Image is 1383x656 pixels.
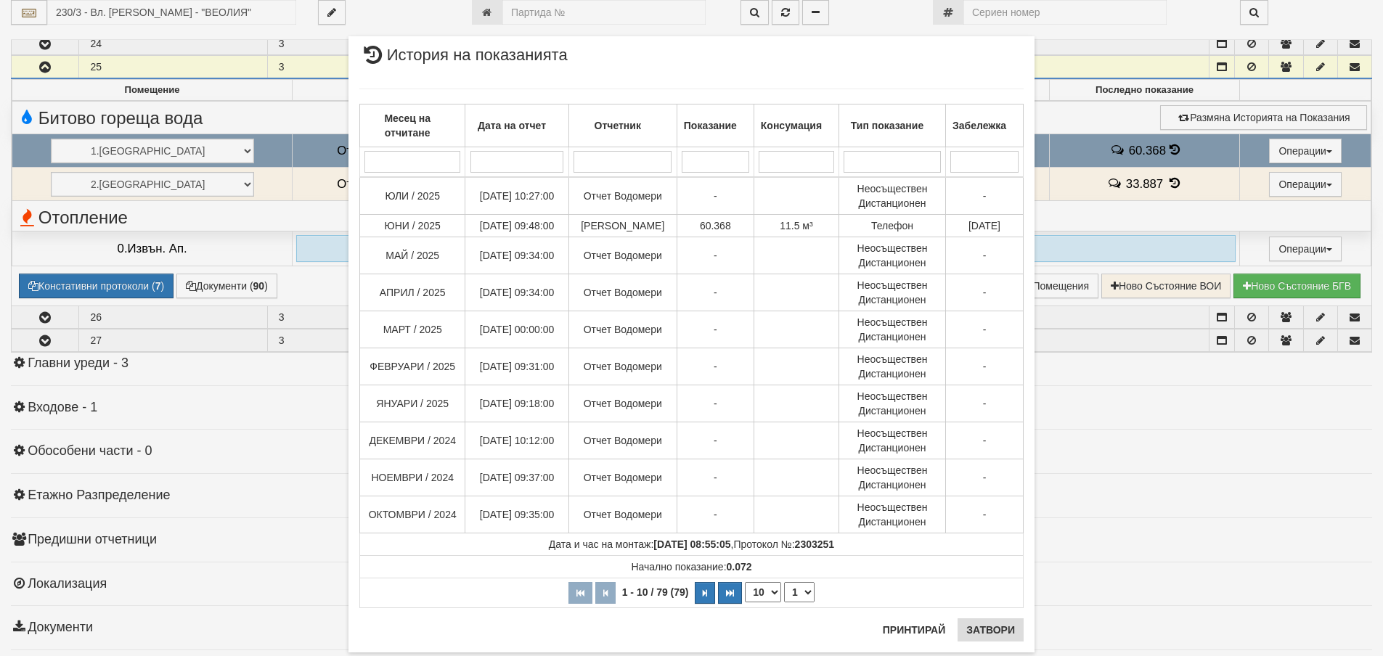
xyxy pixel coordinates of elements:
td: Неосъществен Дистанционен [839,348,946,385]
b: Дата на отчет [478,120,546,131]
span: - [714,361,717,372]
span: - [714,250,717,261]
span: - [983,250,987,261]
td: Отчет Водомери [568,496,677,533]
button: Първа страница [568,582,592,604]
td: Неосъществен Дистанционен [839,422,946,459]
th: Тип показание: No sort applied, activate to apply an ascending sort [839,104,946,147]
span: - [714,472,717,483]
strong: 0.072 [727,561,752,573]
span: - [983,361,987,372]
td: [DATE] 09:34:00 [465,274,568,311]
button: Следваща страница [695,582,715,604]
span: - [983,435,987,446]
b: Забележка [952,120,1006,131]
strong: 2303251 [795,538,835,550]
td: МАРТ / 2025 [360,311,465,348]
td: ДЕКЕМВРИ / 2024 [360,422,465,459]
td: [DATE] 09:31:00 [465,348,568,385]
td: [DATE] 10:12:00 [465,422,568,459]
td: Отчет Водомери [568,274,677,311]
span: - [983,190,987,202]
td: , [360,533,1024,556]
td: ОКТОМВРИ / 2024 [360,496,465,533]
span: Протокол №: [734,538,835,550]
td: НОЕМВРИ / 2024 [360,459,465,496]
td: [PERSON_NAME] [568,215,677,237]
td: Неосъществен Дистанционен [839,237,946,274]
th: Дата на отчет: No sort applied, activate to apply an ascending sort [465,104,568,147]
span: 60.368 [700,220,731,231]
td: Неосъществен Дистанционен [839,311,946,348]
b: Отчетник [595,120,641,131]
td: [DATE] 00:00:00 [465,311,568,348]
td: [DATE] 10:27:00 [465,177,568,215]
span: Дата и час на монтаж: [549,538,731,550]
span: - [714,287,717,298]
span: 1 - 10 / 79 (79) [619,586,693,598]
button: Предишна страница [595,582,616,604]
td: Отчет Водомери [568,459,677,496]
td: [DATE] 09:37:00 [465,459,568,496]
td: Неосъществен Дистанционен [839,274,946,311]
select: Брой редове на страница [745,582,781,602]
td: Отчет Водомери [568,422,677,459]
td: Отчет Водомери [568,385,677,422]
td: ЮНИ / 2025 [360,215,465,237]
b: Тип показание [851,120,923,131]
span: - [714,509,717,520]
td: ЯНУАРИ / 2025 [360,385,465,422]
span: Начално показание: [631,561,751,573]
span: - [983,509,987,520]
td: Неосъществен Дистанционен [839,177,946,215]
span: - [983,324,987,335]
td: ФЕВРУАРИ / 2025 [360,348,465,385]
span: 11.5 м³ [780,220,812,231]
td: [DATE] 09:18:00 [465,385,568,422]
td: Отчет Водомери [568,348,677,385]
td: Неосъществен Дистанционен [839,385,946,422]
td: Отчет Водомери [568,177,677,215]
th: Месец на отчитане: No sort applied, activate to apply an ascending sort [360,104,465,147]
button: Принтирай [874,618,954,641]
th: Показание: No sort applied, activate to apply an ascending sort [677,104,754,147]
td: АПРИЛ / 2025 [360,274,465,311]
b: Показание [684,120,737,131]
td: Неосъществен Дистанционен [839,496,946,533]
span: - [983,472,987,483]
td: МАЙ / 2025 [360,237,465,274]
span: - [714,324,717,335]
span: - [983,287,987,298]
b: Месец на отчитане [384,112,431,139]
td: ЮЛИ / 2025 [360,177,465,215]
span: [DATE] [968,220,1000,231]
td: [DATE] 09:48:00 [465,215,568,237]
button: Последна страница [718,582,742,604]
span: - [983,398,987,409]
th: Забележка: No sort applied, activate to apply an ascending sort [945,104,1023,147]
span: - [714,398,717,409]
td: Неосъществен Дистанционен [839,459,946,496]
select: Страница номер [784,582,815,602]
td: Отчет Водомери [568,311,677,348]
td: Отчет Водомери [568,237,677,274]
span: История на показанията [359,47,568,74]
span: - [714,435,717,446]
td: [DATE] 09:34:00 [465,237,568,274]
button: Затвори [958,618,1024,641]
span: - [714,190,717,202]
td: [DATE] 09:35:00 [465,496,568,533]
b: Консумация [761,120,822,131]
th: Отчетник: No sort applied, activate to apply an ascending sort [568,104,677,147]
td: Телефон [839,215,946,237]
th: Консумация: No sort applied, activate to apply an ascending sort [754,104,839,147]
strong: [DATE] 08:55:05 [653,538,730,550]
